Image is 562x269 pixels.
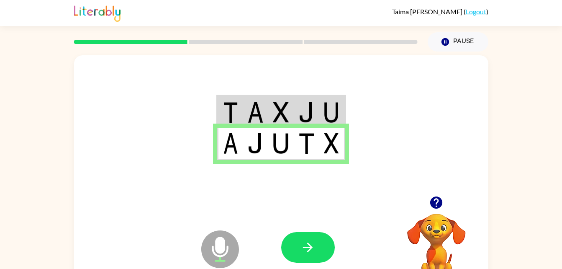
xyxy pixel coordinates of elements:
[466,8,486,16] a: Logout
[324,133,339,154] img: x
[392,8,488,16] div: ( )
[273,102,289,123] img: x
[428,32,488,52] button: Pause
[324,102,339,123] img: u
[298,133,314,154] img: t
[223,102,238,123] img: t
[223,133,238,154] img: a
[273,133,289,154] img: u
[247,133,263,154] img: j
[392,8,464,16] span: Taima [PERSON_NAME]
[74,3,121,22] img: Literably
[247,102,263,123] img: a
[298,102,314,123] img: j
